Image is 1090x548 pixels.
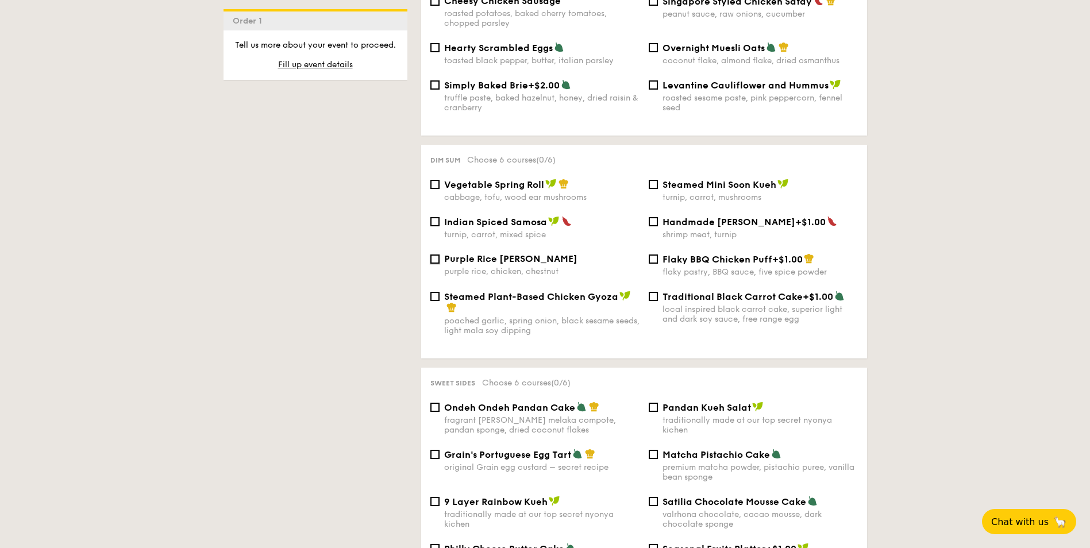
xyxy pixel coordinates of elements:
[649,217,658,226] input: Handmade [PERSON_NAME]+$1.00shrimp meat, turnip
[619,291,631,301] img: icon-vegan.f8ff3823.svg
[649,292,658,301] input: Traditional Black Carrot Cake+$1.00local inspired black carrot cake, superior light and dark soy ...
[444,9,640,28] div: roasted potatoes, baked cherry tomatoes, chopped parsley
[528,80,560,91] span: +$2.00
[430,254,440,264] input: Purple Rice [PERSON_NAME]purple rice, chicken, chestnut
[807,496,818,506] img: icon-vegetarian.fe4039eb.svg
[430,180,440,189] input: Vegetable Spring Rollcabbage, tofu, wood ear mushrooms
[561,216,572,226] img: icon-spicy.37a8142b.svg
[430,43,440,52] input: Hearty Scrambled Eggstoasted black pepper, butter, italian parsley
[663,510,858,529] div: valrhona chocolate, cacao mousse, dark chocolate sponge
[482,378,571,388] span: Choose 6 courses
[446,302,457,312] img: icon-chef-hat.a58ddaea.svg
[430,403,440,412] input: Ondeh Ondeh Pandan Cakefragrant [PERSON_NAME] melaka compote, pandan sponge, dried coconut flakes
[649,43,658,52] input: Overnight Muesli Oatscoconut flake, almond flake, dried osmanthus
[554,42,564,52] img: icon-vegetarian.fe4039eb.svg
[663,267,858,277] div: flaky pastry, BBQ sauce, five spice powder
[444,510,640,529] div: traditionally made at our top secret nyonya kichen
[663,43,765,53] span: Overnight Muesli Oats
[803,291,833,302] span: +$1.00
[663,230,858,240] div: shrimp meat, turnip
[663,93,858,113] div: roasted sesame paste, pink peppercorn, fennel seed
[444,253,577,264] span: Purple Rice [PERSON_NAME]
[444,80,528,91] span: Simply Baked Brie
[444,316,640,335] div: poached garlic, spring onion, black sesame seeds, light mala soy dipping
[536,155,556,165] span: (0/6)
[827,216,837,226] img: icon-spicy.37a8142b.svg
[430,379,475,387] span: Sweet sides
[444,415,640,435] div: fragrant [PERSON_NAME] melaka compote, pandan sponge, dried coconut flakes
[572,449,583,459] img: icon-vegetarian.fe4039eb.svg
[649,403,658,412] input: Pandan Kueh Salattraditionally made at our top secret nyonya kichen
[444,93,640,113] div: truffle paste, baked hazelnut, honey, dried raisin & cranberry
[444,217,547,227] span: Indian Spiced Samosa
[991,516,1049,527] span: Chat with us
[804,253,814,264] img: icon-chef-hat.a58ddaea.svg
[589,402,599,412] img: icon-chef-hat.a58ddaea.svg
[430,450,440,459] input: Grain's Portuguese Egg Tartoriginal Grain egg custard – secret recipe
[771,449,781,459] img: icon-vegetarian.fe4039eb.svg
[549,496,560,506] img: icon-vegan.f8ff3823.svg
[663,402,751,413] span: Pandan Kueh Salat
[663,449,770,460] span: Matcha Pistachio Cake
[772,254,803,265] span: +$1.00
[663,291,803,302] span: Traditional Black Carrot Cake
[649,254,658,264] input: Flaky BBQ Chicken Puff+$1.00flaky pastry, BBQ sauce, five spice powder
[430,497,440,506] input: 9 Layer Rainbow Kuehtraditionally made at our top secret nyonya kichen
[649,80,658,90] input: Levantine Cauliflower and Hummusroasted sesame paste, pink peppercorn, fennel seed
[444,192,640,202] div: cabbage, tofu, wood ear mushrooms
[663,415,858,435] div: traditionally made at our top secret nyonya kichen
[834,291,845,301] img: icon-vegetarian.fe4039eb.svg
[1053,515,1067,528] span: 🦙
[430,217,440,226] input: Indian Spiced Samosaturnip, carrot, mixed spice
[649,497,658,506] input: Satilia Chocolate Mousse Cakevalrhona chocolate, cacao mousse, dark chocolate sponge
[561,79,571,90] img: icon-vegetarian.fe4039eb.svg
[444,462,640,472] div: original Grain egg custard – secret recipe
[766,42,776,52] img: icon-vegetarian.fe4039eb.svg
[430,292,440,301] input: Steamed Plant-Based Chicken Gyozapoached garlic, spring onion, black sesame seeds, light mala soy...
[982,509,1076,534] button: Chat with us🦙
[551,378,571,388] span: (0/6)
[430,80,440,90] input: Simply Baked Brie+$2.00truffle paste, baked hazelnut, honey, dried raisin & cranberry
[430,156,460,164] span: Dim sum
[663,9,858,19] div: peanut sauce, raw onions, cucumber
[545,179,557,189] img: icon-vegan.f8ff3823.svg
[752,402,764,412] img: icon-vegan.f8ff3823.svg
[663,304,858,324] div: local inspired black carrot cake, superior light and dark soy sauce, free range egg
[576,402,587,412] img: icon-vegetarian.fe4039eb.svg
[830,79,841,90] img: icon-vegan.f8ff3823.svg
[649,450,658,459] input: Matcha Pistachio Cakepremium matcha powder, pistachio puree, vanilla bean sponge
[278,60,353,70] span: Fill up event details
[663,217,795,227] span: Handmade [PERSON_NAME]
[444,267,640,276] div: purple rice, chicken, chestnut
[559,179,569,189] img: icon-chef-hat.a58ddaea.svg
[444,449,571,460] span: Grain's Portuguese Egg Tart
[777,179,789,189] img: icon-vegan.f8ff3823.svg
[444,291,618,302] span: Steamed Plant-Based Chicken Gyoza
[663,254,772,265] span: Flaky BBQ Chicken Puff
[467,155,556,165] span: Choose 6 courses
[444,56,640,65] div: toasted black pepper, butter, italian parsley
[663,179,776,190] span: Steamed Mini Soon Kueh
[585,449,595,459] img: icon-chef-hat.a58ddaea.svg
[663,462,858,482] div: premium matcha powder, pistachio puree, vanilla bean sponge
[233,16,267,26] span: Order 1
[444,179,544,190] span: Vegetable Spring Roll
[663,56,858,65] div: coconut flake, almond flake, dried osmanthus
[444,43,553,53] span: Hearty Scrambled Eggs
[663,80,829,91] span: Levantine Cauliflower and Hummus
[795,217,826,227] span: +$1.00
[548,216,560,226] img: icon-vegan.f8ff3823.svg
[444,496,548,507] span: 9 Layer Rainbow Kueh
[649,180,658,189] input: Steamed Mini Soon Kuehturnip, carrot, mushrooms
[444,230,640,240] div: turnip, carrot, mixed spice
[663,496,806,507] span: Satilia Chocolate Mousse Cake
[233,40,398,51] p: Tell us more about your event to proceed.
[779,42,789,52] img: icon-chef-hat.a58ddaea.svg
[444,402,575,413] span: Ondeh Ondeh Pandan Cake
[663,192,858,202] div: turnip, carrot, mushrooms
